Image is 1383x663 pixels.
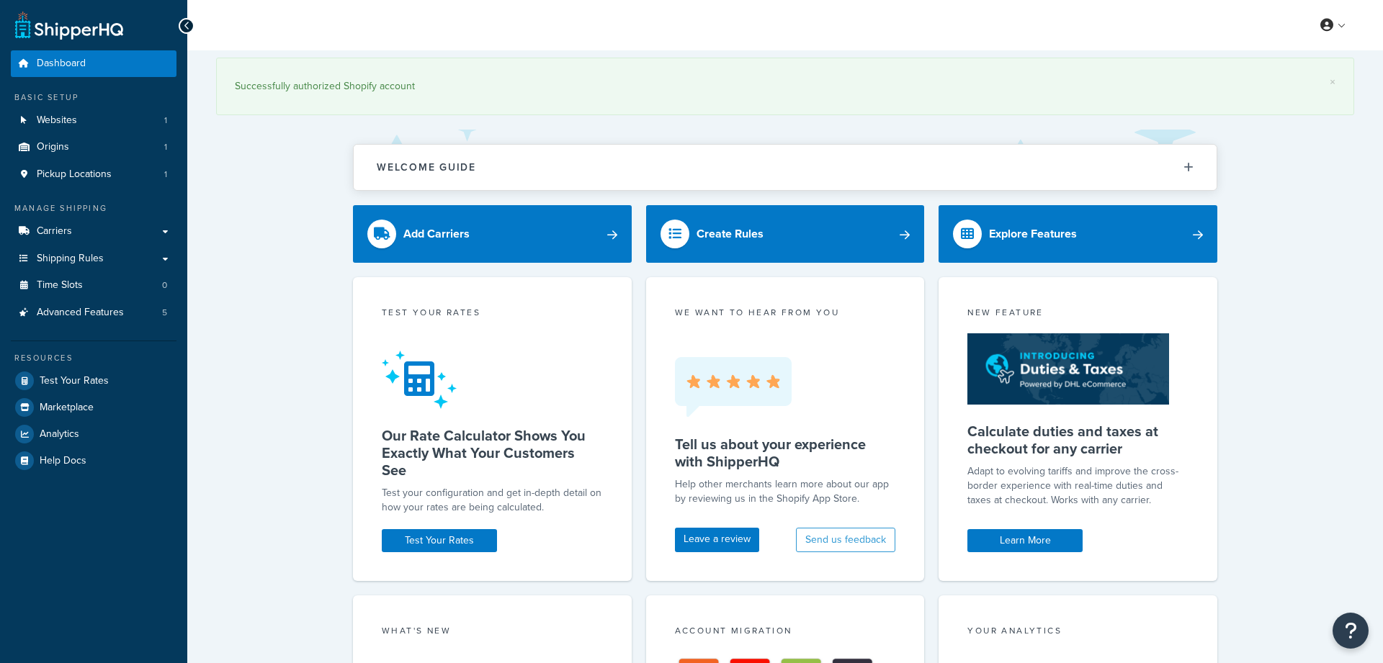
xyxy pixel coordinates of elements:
[11,161,176,188] li: Pickup Locations
[162,279,167,292] span: 0
[11,107,176,134] a: Websites1
[37,307,124,319] span: Advanced Features
[796,528,895,552] button: Send us feedback
[11,272,176,299] a: Time Slots0
[967,464,1189,508] p: Adapt to evolving tariffs and improve the cross-border experience with real-time duties and taxes...
[11,134,176,161] li: Origins
[11,50,176,77] a: Dashboard
[11,272,176,299] li: Time Slots
[11,202,176,215] div: Manage Shipping
[675,306,896,319] p: we want to hear from you
[939,205,1217,263] a: Explore Features
[37,114,77,127] span: Websites
[967,306,1189,323] div: New Feature
[382,529,497,552] a: Test Your Rates
[403,224,470,244] div: Add Carriers
[235,76,1335,96] div: Successfully authorized Shopify account
[382,624,603,641] div: What's New
[354,145,1217,190] button: Welcome Guide
[40,402,94,414] span: Marketplace
[37,253,104,265] span: Shipping Rules
[11,394,176,420] a: Marketplace
[382,486,603,515] div: Test your configuration and get in-depth detail on how your rates are being calculated.
[353,205,632,263] a: Add Carriers
[675,624,896,641] div: Account Migration
[11,352,176,364] div: Resources
[11,421,176,447] a: Analytics
[164,141,167,153] span: 1
[37,141,69,153] span: Origins
[37,168,112,181] span: Pickup Locations
[382,427,603,479] h5: Our Rate Calculator Shows You Exactly What Your Customers See
[37,225,72,238] span: Carriers
[1333,613,1369,649] button: Open Resource Center
[382,306,603,323] div: Test your rates
[989,224,1077,244] div: Explore Features
[11,299,176,326] a: Advanced Features5
[37,58,86,70] span: Dashboard
[11,245,176,272] a: Shipping Rules
[675,477,896,506] p: Help other merchants learn more about our app by reviewing us in the Shopify App Store.
[11,134,176,161] a: Origins1
[675,528,759,552] a: Leave a review
[164,114,167,127] span: 1
[1330,76,1335,88] a: ×
[11,91,176,104] div: Basic Setup
[40,428,79,441] span: Analytics
[11,299,176,326] li: Advanced Features
[40,455,86,467] span: Help Docs
[11,107,176,134] li: Websites
[11,218,176,245] a: Carriers
[697,224,764,244] div: Create Rules
[37,279,83,292] span: Time Slots
[967,423,1189,457] h5: Calculate duties and taxes at checkout for any carrier
[377,162,476,173] h2: Welcome Guide
[11,161,176,188] a: Pickup Locations1
[40,375,109,387] span: Test Your Rates
[967,529,1083,552] a: Learn More
[162,307,167,319] span: 5
[11,448,176,474] a: Help Docs
[646,205,925,263] a: Create Rules
[11,368,176,394] a: Test Your Rates
[967,624,1189,641] div: Your Analytics
[675,436,896,470] h5: Tell us about your experience with ShipperHQ
[164,168,167,181] span: 1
